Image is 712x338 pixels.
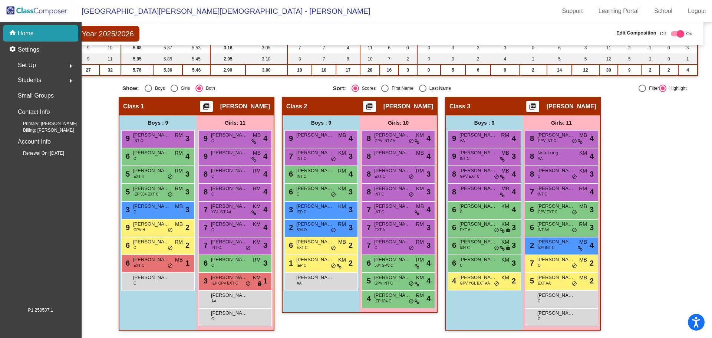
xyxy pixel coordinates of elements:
[512,168,516,180] span: 4
[360,115,437,130] div: Girls: 10
[210,65,245,76] td: 2.90
[175,203,183,210] span: MB
[512,133,516,144] span: 4
[211,167,248,174] span: [PERSON_NAME]
[426,186,431,197] span: 3
[9,45,18,54] mat-icon: settings
[18,60,36,70] span: Set Up
[153,65,182,76] td: 5.36
[66,62,75,70] mat-icon: arrow_right
[365,152,371,160] span: 8
[365,206,371,214] span: 7
[365,188,371,196] span: 8
[416,149,424,157] span: MB
[449,103,470,110] span: Class 3
[528,152,534,160] span: 8
[374,220,411,228] span: [PERSON_NAME]
[9,29,18,38] mat-icon: home
[460,174,479,179] span: GPV EXT C
[18,75,41,85] span: Students
[210,53,245,65] td: 2.95
[579,220,587,228] span: RM
[512,151,516,162] span: 3
[593,5,645,17] a: Learning Portal
[417,65,441,76] td: 0
[648,5,678,17] a: School
[245,42,287,53] td: 3.05
[296,185,333,192] span: [PERSON_NAME]
[450,152,456,160] span: 9
[374,185,411,192] span: [PERSON_NAME]
[678,53,698,65] td: 1
[686,30,692,37] span: On
[537,149,574,157] span: Noa Long
[512,186,516,197] span: 4
[365,170,371,178] span: 8
[253,131,261,139] span: MB
[18,107,50,117] p: Contact Info
[77,42,100,53] td: 9
[374,167,411,174] span: [PERSON_NAME]
[538,209,557,215] span: GPV EXT C
[556,5,589,17] a: Support
[599,42,618,53] td: 11
[618,65,641,76] td: 9
[538,174,540,179] span: C
[501,131,509,139] span: RM
[590,151,594,162] span: 4
[359,85,376,92] div: Scores
[168,174,173,180] span: do_not_disturb_alt
[547,42,572,53] td: 6
[537,220,574,228] span: [PERSON_NAME]
[459,167,497,174] span: [PERSON_NAME]
[528,188,534,196] span: 7
[450,188,456,196] span: 8
[538,138,556,144] span: GPV INT C
[175,220,183,228] span: MB
[465,53,491,65] td: 2
[182,53,210,65] td: 5.45
[572,174,577,180] span: do_not_disturb_alt
[175,185,183,193] span: RM
[641,53,660,65] td: 1
[547,65,572,76] td: 14
[124,152,130,160] span: 6
[263,168,267,180] span: 4
[283,115,360,130] div: Boys : 9
[287,188,293,196] span: 6
[375,138,395,144] span: GPV INT AA
[465,42,491,53] td: 3
[519,65,547,76] td: 2
[519,53,547,65] td: 1
[202,206,208,214] span: 7
[200,101,213,112] button: Print Students Details
[426,133,431,144] span: 4
[312,42,336,53] td: 7
[77,53,100,65] td: 9
[338,131,346,139] span: MB
[202,170,208,178] span: 8
[133,220,170,228] span: [PERSON_NAME]
[336,42,360,53] td: 4
[417,53,441,65] td: 0
[175,149,183,157] span: RM
[202,103,211,113] mat-icon: picture_as_pdf
[77,65,100,76] td: 27
[572,42,599,53] td: 3
[538,191,547,197] span: INT C
[133,138,143,144] span: INT C
[211,174,214,179] span: C
[501,185,509,193] span: MB
[287,53,312,65] td: 3
[360,65,380,76] td: 28
[153,53,182,65] td: 5.85
[572,65,599,76] td: 12
[519,42,547,53] td: 0
[175,131,183,139] span: RM
[360,42,380,53] td: 11
[590,204,594,215] span: 3
[263,186,267,197] span: 4
[18,45,39,54] p: Settings
[399,65,417,76] td: 3
[153,42,182,53] td: 5.37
